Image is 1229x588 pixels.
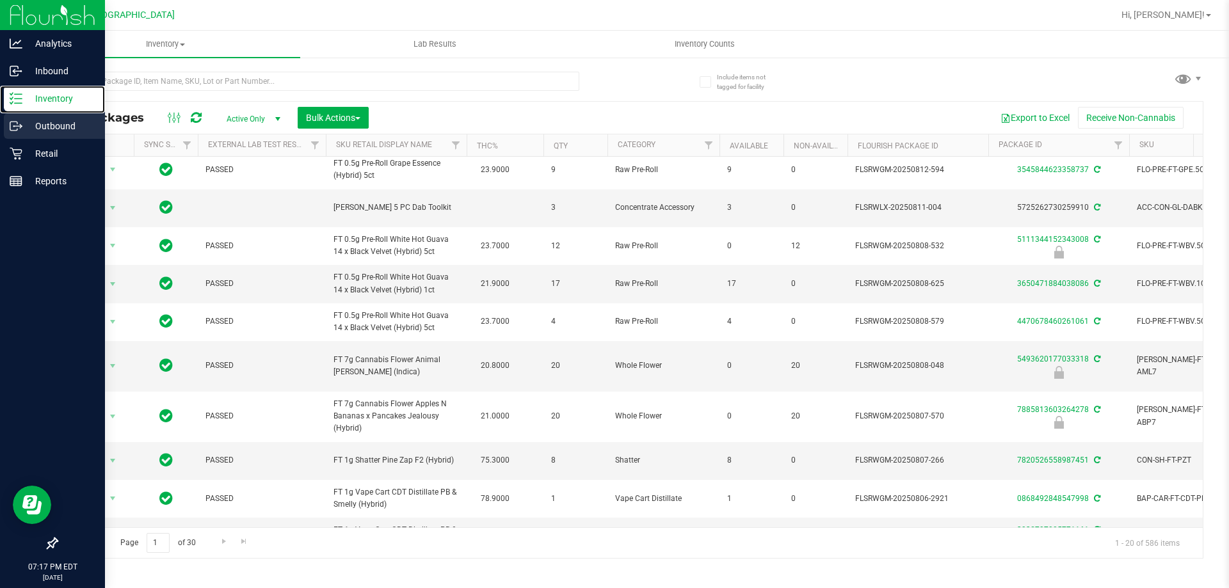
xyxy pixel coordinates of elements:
[791,454,840,466] span: 0
[300,31,570,58] a: Lab Results
[1017,456,1089,465] a: 7820526558987451
[205,454,318,466] span: PASSED
[105,489,121,507] span: select
[986,416,1131,429] div: Launch Hold
[657,38,752,50] span: Inventory Counts
[10,120,22,132] inline-svg: Outbound
[205,360,318,372] span: PASSED
[727,240,776,252] span: 0
[205,410,318,422] span: PASSED
[794,141,851,150] a: Non-Available
[999,140,1042,149] a: Package ID
[105,161,121,179] span: select
[10,37,22,50] inline-svg: Analytics
[791,493,840,505] span: 0
[615,278,712,290] span: Raw Pre-Roll
[22,118,99,134] p: Outbound
[551,493,600,505] span: 1
[298,107,369,129] button: Bulk Actions
[105,313,121,331] span: select
[1092,354,1100,363] span: Sync from Compliance System
[105,237,121,255] span: select
[727,278,776,290] span: 17
[551,278,600,290] span: 17
[214,533,233,550] a: Go to the next page
[1017,405,1089,414] a: 7885813603264278
[144,140,193,149] a: Sync Status
[986,202,1131,214] div: 5725262730259910
[615,493,712,505] span: Vape Cart Distillate
[855,240,981,252] span: FLSRWGM-20250808-532
[727,493,776,505] span: 1
[474,274,516,293] span: 21.9000
[791,278,840,290] span: 0
[618,140,655,149] a: Category
[333,234,459,258] span: FT 0.5g Pre-Roll White Hot Guava 14 x Black Velvet (Hybrid) 5ct
[477,141,498,150] a: THC%
[791,202,840,214] span: 0
[177,134,198,156] a: Filter
[855,164,981,176] span: FLSRWGM-20250812-594
[1092,235,1100,244] span: Sync from Compliance System
[551,202,600,214] span: 3
[205,278,318,290] span: PASSED
[727,202,776,214] span: 3
[791,164,840,176] span: 0
[855,278,981,290] span: FLSRWGM-20250808-625
[1092,165,1100,174] span: Sync from Compliance System
[727,164,776,176] span: 9
[1092,279,1100,288] span: Sync from Compliance System
[67,111,157,125] span: All Packages
[1092,456,1100,465] span: Sync from Compliance System
[474,161,516,179] span: 23.9000
[717,72,781,91] span: Include items not tagged for facility
[205,315,318,328] span: PASSED
[615,410,712,422] span: Whole Flower
[159,407,173,425] span: In Sync
[551,360,600,372] span: 20
[22,63,99,79] p: Inbound
[109,533,206,553] span: Page of 30
[147,533,170,553] input: 1
[159,274,173,292] span: In Sync
[554,141,568,150] a: Qty
[159,356,173,374] span: In Sync
[791,240,840,252] span: 12
[305,134,326,156] a: Filter
[551,410,600,422] span: 20
[159,451,173,469] span: In Sync
[333,271,459,296] span: FT 0.5g Pre-Roll White Hot Guava 14 x Black Velvet (Hybrid) 1ct
[855,360,981,372] span: FLSRWGM-20250808-048
[791,410,840,422] span: 20
[6,573,99,582] p: [DATE]
[235,533,253,550] a: Go to the last page
[56,72,579,91] input: Search Package ID, Item Name, SKU, Lot or Part Number...
[791,315,840,328] span: 0
[474,312,516,331] span: 23.7000
[615,360,712,372] span: Whole Flower
[333,202,459,214] span: [PERSON_NAME] 5 PC Dab Toolkit
[474,237,516,255] span: 23.7000
[159,237,173,255] span: In Sync
[1105,533,1190,552] span: 1 - 20 of 586 items
[1017,165,1089,174] a: 3545844623358737
[551,164,600,176] span: 9
[22,146,99,161] p: Retail
[105,452,121,470] span: select
[1108,134,1129,156] a: Filter
[10,92,22,105] inline-svg: Inventory
[1092,317,1100,326] span: Sync from Compliance System
[1092,525,1100,534] span: Sync from Compliance System
[474,407,516,425] span: 21.0000
[474,356,516,375] span: 20.8000
[1017,279,1089,288] a: 3650471884038086
[333,310,459,334] span: FT 0.5g Pre-Roll White Hot Guava 14 x Black Velvet (Hybrid) 5ct
[10,147,22,160] inline-svg: Retail
[105,275,121,293] span: select
[105,408,121,425] span: select
[855,454,981,466] span: FLSRWGM-20250807-266
[205,493,318,505] span: PASSED
[730,141,768,150] a: Available
[306,113,360,123] span: Bulk Actions
[855,202,981,214] span: FLSRWLX-20250811-004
